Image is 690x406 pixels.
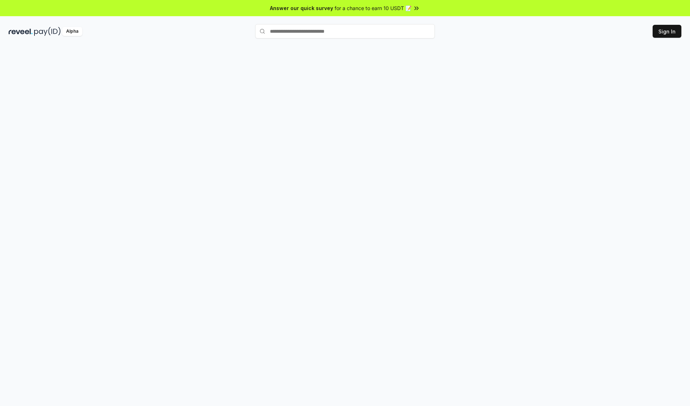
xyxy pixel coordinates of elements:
button: Sign In [653,25,681,38]
img: reveel_dark [9,27,33,36]
img: pay_id [34,27,61,36]
span: for a chance to earn 10 USDT 📝 [335,4,411,12]
div: Alpha [62,27,82,36]
span: Answer our quick survey [270,4,333,12]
